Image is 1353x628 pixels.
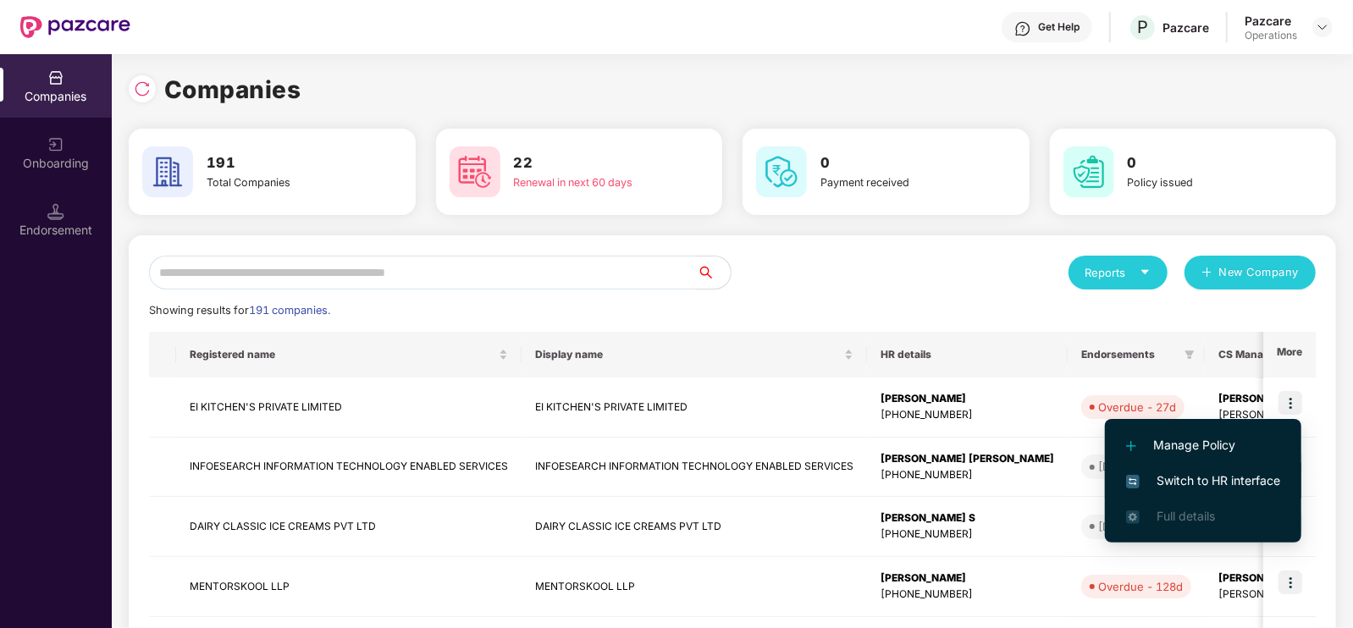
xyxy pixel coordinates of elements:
[249,304,330,317] span: 191 companies.
[1140,267,1151,278] span: caret-down
[881,526,1054,543] div: [PHONE_NUMBER]
[535,348,841,361] span: Display name
[1316,20,1329,34] img: svg+xml;base64,PHN2ZyBpZD0iRHJvcGRvd24tMzJ4MzIiIHhtbG5zPSJodHRwOi8vd3d3LnczLm9yZy8yMDAwL3N2ZyIgd2...
[522,497,867,557] td: DAIRY CLASSIC ICE CREAMS PVT LTD
[1014,20,1031,37] img: svg+xml;base64,PHN2ZyBpZD0iSGVscC0zMngzMiIgeG1sbnM9Imh0dHA6Ly93d3cudzMub3JnLzIwMDAvc3ZnIiB3aWR0aD...
[164,71,301,108] h1: Companies
[1201,267,1212,280] span: plus
[881,467,1054,483] div: [PHONE_NUMBER]
[134,80,151,97] img: svg+xml;base64,PHN2ZyBpZD0iUmVsb2FkLTMyeDMyIiB4bWxucz0iaHR0cDovL3d3dy53My5vcmcvMjAwMC9zdmciIHdpZH...
[696,256,732,289] button: search
[1126,436,1280,454] span: Manage Policy
[1245,29,1297,42] div: Operations
[207,152,352,174] h3: 191
[176,438,522,498] td: INFOESEARCH INFORMATION TECHNOLOGY ENABLED SERVICES
[1085,264,1151,281] div: Reports
[881,587,1054,603] div: [PHONE_NUMBER]
[176,332,522,377] th: Registered name
[1126,441,1136,451] img: svg+xml;base64,PHN2ZyB4bWxucz0iaHR0cDovL3d3dy53My5vcmcvMjAwMC9zdmciIHdpZHRoPSIxMi4yMDEiIGhlaWdodD...
[1137,17,1148,37] span: P
[514,174,660,191] div: Renewal in next 60 days
[1185,350,1195,360] span: filter
[20,16,130,38] img: New Pazcare Logo
[1245,13,1297,29] div: Pazcare
[1181,344,1198,365] span: filter
[1128,152,1273,174] h3: 0
[522,438,867,498] td: INFOESEARCH INFORMATION TECHNOLOGY ENABLED SERVICES
[1063,146,1114,197] img: svg+xml;base64,PHN2ZyB4bWxucz0iaHR0cDovL3d3dy53My5vcmcvMjAwMC9zdmciIHdpZHRoPSI2MCIgaGVpZ2h0PSI2MC...
[207,174,352,191] div: Total Companies
[881,510,1054,526] div: [PERSON_NAME] S
[1098,578,1183,595] div: Overdue - 128d
[1157,509,1215,523] span: Full details
[696,266,731,279] span: search
[47,69,64,86] img: svg+xml;base64,PHN2ZyBpZD0iQ29tcGFuaWVzIiB4bWxucz0iaHR0cDovL3d3dy53My5vcmcvMjAwMC9zdmciIHdpZHRoPS...
[1278,570,1302,594] img: icon
[756,146,807,197] img: svg+xml;base64,PHN2ZyB4bWxucz0iaHR0cDovL3d3dy53My5vcmcvMjAwMC9zdmciIHdpZHRoPSI2MCIgaGVpZ2h0PSI2MC...
[176,497,522,557] td: DAIRY CLASSIC ICE CREAMS PVT LTD
[1128,174,1273,191] div: Policy issued
[47,136,64,153] img: svg+xml;base64,PHN2ZyB3aWR0aD0iMjAiIGhlaWdodD0iMjAiIHZpZXdCb3g9IjAgMCAyMCAyMCIgZmlsbD0ibm9uZSIgeG...
[176,377,522,438] td: EI KITCHEN'S PRIVATE LIMITED
[1185,256,1316,289] button: plusNew Company
[1162,19,1209,36] div: Pazcare
[142,146,193,197] img: svg+xml;base64,PHN2ZyB4bWxucz0iaHR0cDovL3d3dy53My5vcmcvMjAwMC9zdmciIHdpZHRoPSI2MCIgaGVpZ2h0PSI2MC...
[149,304,330,317] span: Showing results for
[47,203,64,220] img: svg+xml;base64,PHN2ZyB3aWR0aD0iMTQuNSIgaGVpZ2h0PSIxNC41IiB2aWV3Qm94PSIwIDAgMTYgMTYiIGZpbGw9Im5vbm...
[1126,471,1280,490] span: Switch to HR interface
[190,348,495,361] span: Registered name
[1263,332,1316,377] th: More
[176,557,522,617] td: MENTORSKOOL LLP
[820,174,966,191] div: Payment received
[522,377,867,438] td: EI KITCHEN'S PRIVATE LIMITED
[881,451,1054,467] div: [PERSON_NAME] [PERSON_NAME]
[1098,458,1135,475] div: [DATE]
[1278,391,1302,415] img: icon
[514,152,660,174] h3: 22
[881,407,1054,423] div: [PHONE_NUMBER]
[820,152,966,174] h3: 0
[1098,518,1135,535] div: [DATE]
[522,332,867,377] th: Display name
[881,570,1054,587] div: [PERSON_NAME]
[1038,20,1080,34] div: Get Help
[1219,264,1300,281] span: New Company
[881,391,1054,407] div: [PERSON_NAME]
[522,557,867,617] td: MENTORSKOOL LLP
[867,332,1068,377] th: HR details
[1098,399,1176,416] div: Overdue - 27d
[450,146,500,197] img: svg+xml;base64,PHN2ZyB4bWxucz0iaHR0cDovL3d3dy53My5vcmcvMjAwMC9zdmciIHdpZHRoPSI2MCIgaGVpZ2h0PSI2MC...
[1081,348,1178,361] span: Endorsements
[1126,510,1140,524] img: svg+xml;base64,PHN2ZyB4bWxucz0iaHR0cDovL3d3dy53My5vcmcvMjAwMC9zdmciIHdpZHRoPSIxNi4zNjMiIGhlaWdodD...
[1126,475,1140,488] img: svg+xml;base64,PHN2ZyB4bWxucz0iaHR0cDovL3d3dy53My5vcmcvMjAwMC9zdmciIHdpZHRoPSIxNiIgaGVpZ2h0PSIxNi...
